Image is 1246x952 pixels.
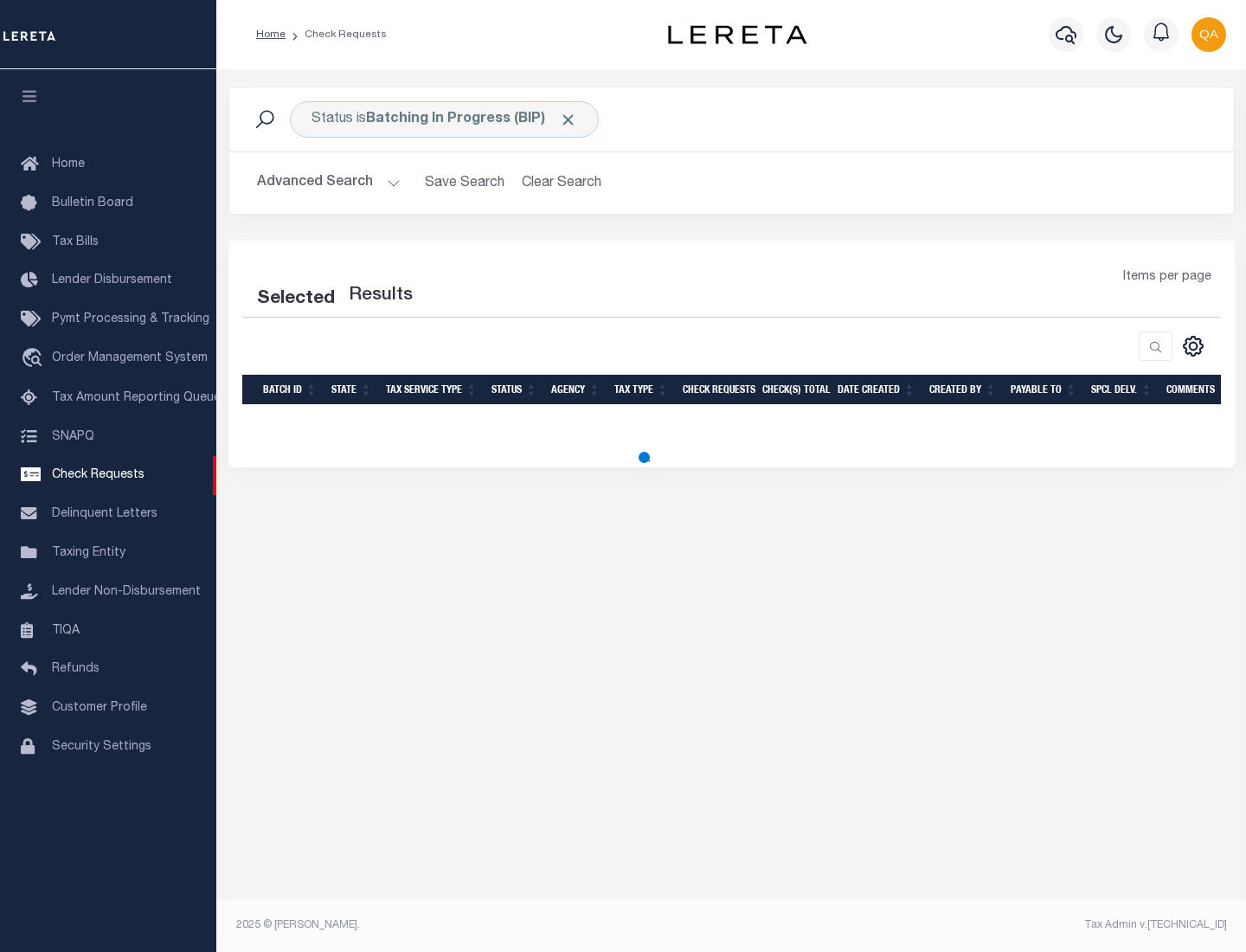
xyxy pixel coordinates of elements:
[668,25,806,44] img: logo-dark.svg
[256,29,286,40] a: Home
[676,375,755,405] th: Check Requests
[544,375,607,405] th: Agency
[52,547,125,559] span: Taxing Entity
[290,101,599,138] div: Click to Edit
[52,702,147,714] span: Customer Profile
[52,741,151,753] span: Security Settings
[52,469,145,481] span: Check Requests
[922,375,1004,405] th: Created By
[52,274,172,286] span: Lender Disbursement
[52,430,94,442] span: SNAPQ
[286,27,387,42] li: Check Requests
[1123,268,1211,287] span: Items per page
[1191,17,1226,52] img: svg+xml;base64,PHN2ZyB4bWxucz0iaHR0cDovL3d3dy53My5vcmcvMjAwMC9zdmciIHBvaW50ZXItZXZlbnRzPSJub25lIi...
[223,917,732,933] div: 2025 © [PERSON_NAME].
[52,508,157,520] span: Delinquent Letters
[515,166,609,200] button: Clear Search
[831,375,922,405] th: Date Created
[324,375,379,405] th: State
[559,111,577,129] span: Click to Remove
[52,313,209,325] span: Pymt Processing & Tracking
[52,392,221,404] span: Tax Amount Reporting Queue
[744,917,1227,933] div: Tax Admin v.[TECHNICAL_ID]
[256,375,324,405] th: Batch Id
[52,586,201,598] span: Lender Non-Disbursement
[1004,375,1084,405] th: Payable To
[257,286,335,313] div: Selected
[366,113,577,126] b: Batching In Progress (BIP)
[52,352,208,364] span: Order Management System
[52,197,133,209] span: Bulletin Board
[52,158,85,170] span: Home
[349,282,413,310] label: Results
[755,375,831,405] th: Check(s) Total
[52,663,100,675] span: Refunds
[257,166,401,200] button: Advanced Search
[379,375,485,405] th: Tax Service Type
[1159,375,1237,405] th: Comments
[414,166,515,200] button: Save Search
[21,348,48,370] i: travel_explore
[52,624,80,636] span: TIQA
[485,375,544,405] th: Status
[1084,375,1159,405] th: Spcl Delv.
[607,375,676,405] th: Tax Type
[52,236,99,248] span: Tax Bills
